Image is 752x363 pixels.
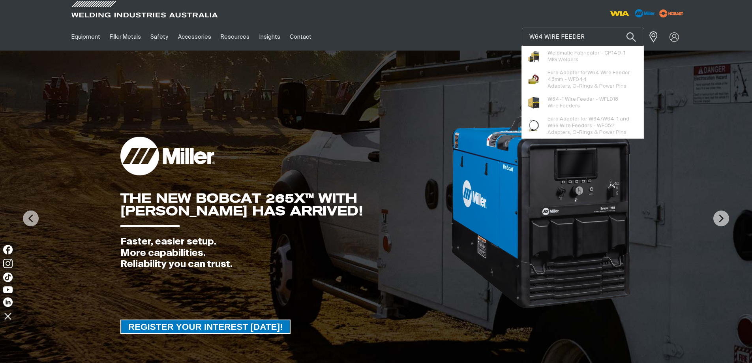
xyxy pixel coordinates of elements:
span: Wire Feeders [548,103,580,109]
nav: Main [67,23,531,51]
span: Adapters, O-Rings & Power Pins [548,130,626,135]
button: Search products [618,28,645,46]
a: Safety [146,23,173,51]
a: Filler Metals [105,23,146,51]
a: Resources [216,23,254,51]
div: Faster, easier setup. More capabilities. Reliability you can trust. [120,236,450,270]
img: Instagram [3,259,13,268]
div: THE NEW BOBCAT 265X™ WITH [PERSON_NAME] HAS ARRIVED! [120,192,450,217]
img: miller [657,8,686,19]
span: W64 Wire Fee [587,70,622,75]
img: Facebook [3,245,13,254]
a: Contact [285,23,316,51]
span: MIG Welders [548,57,578,62]
a: Equipment [67,23,105,51]
img: TikTok [3,273,13,282]
span: W64-1 Wire Feeder - WFL018 [548,96,618,103]
span: REGISTER YOUR INTEREST [DATE]! [121,320,290,334]
input: Product name or item number... [522,28,644,46]
span: Euro Adapter for der 45mm - WF044 [548,70,638,83]
img: YouTube [3,286,13,293]
span: Euro Adapter for W64/W64-1 and W66 Wire Feeders - WF052 [548,116,638,129]
img: NextArrow [713,211,729,226]
img: hide socials [1,309,15,323]
img: PrevArrow [23,211,39,226]
a: REGISTER YOUR INTEREST TODAY! [120,320,291,334]
ul: Suggestions [522,46,643,138]
a: Accessories [173,23,216,51]
span: Weldmatic Fabricator - CP149-1 [548,50,625,56]
img: LinkedIn [3,297,13,307]
a: Insights [254,23,285,51]
span: Adapters, O-Rings & Power Pins [548,84,626,89]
